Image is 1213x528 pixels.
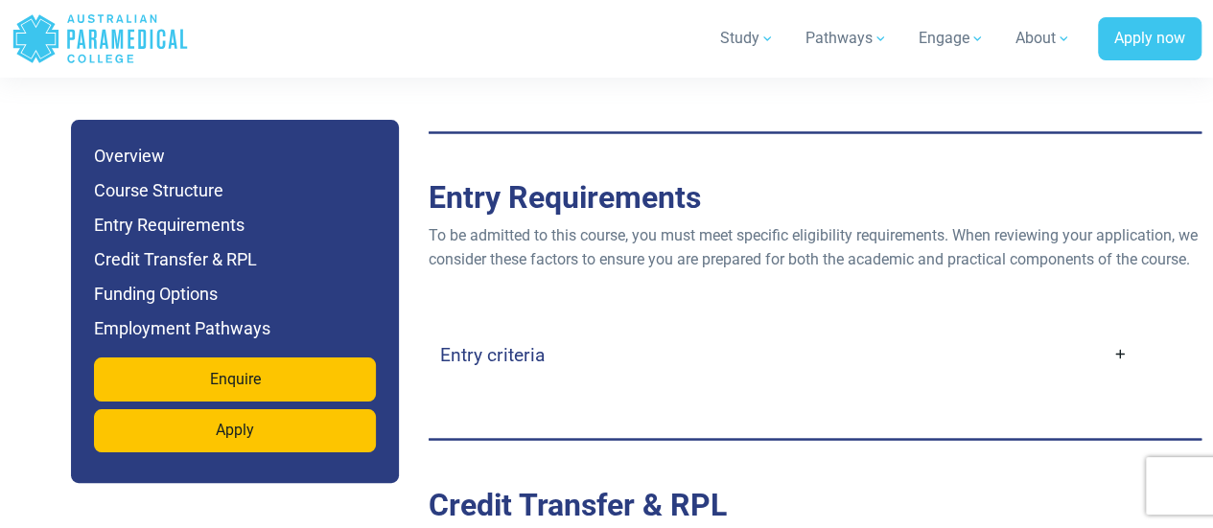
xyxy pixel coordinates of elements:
[794,11,899,65] a: Pathways
[429,486,1201,522] h2: Credit Transfer & RPL
[12,8,189,70] a: Australian Paramedical College
[907,11,996,65] a: Engage
[429,179,1201,216] h2: Entry Requirements
[1098,17,1201,61] a: Apply now
[440,332,1128,377] a: Entry criteria
[1004,11,1083,65] a: About
[440,343,545,365] h4: Entry criteria
[429,224,1201,270] p: To be admitted to this course, you must meet specific eligibility requirements. When reviewing yo...
[709,11,786,65] a: Study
